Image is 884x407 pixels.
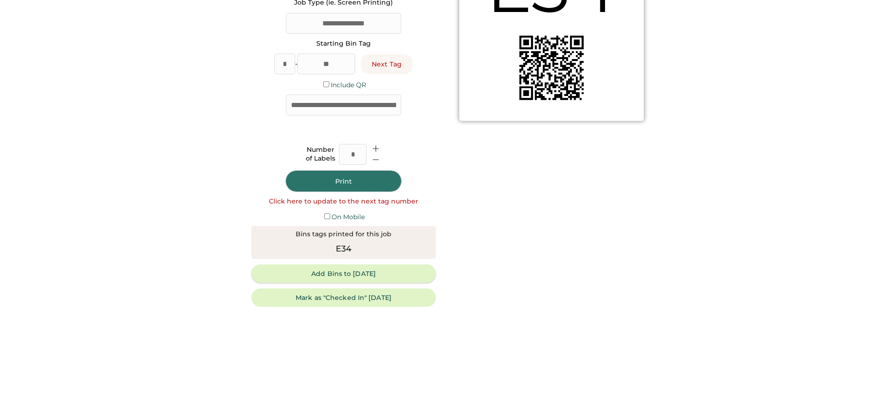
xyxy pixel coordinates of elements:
div: E34 [336,243,352,255]
label: On Mobile [332,213,365,221]
button: Mark as "Checked In" [DATE] [251,288,436,307]
div: - [295,60,297,69]
div: Number of Labels [306,145,335,163]
label: Include QR [331,81,366,89]
button: Next Tag [361,54,413,74]
div: Starting Bin Tag [316,39,371,48]
div: Bins tags printed for this job [296,230,392,239]
button: Add Bins to [DATE] [251,264,436,283]
div: Click here to update to the next tag number [269,197,418,206]
button: Print [286,171,401,192]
